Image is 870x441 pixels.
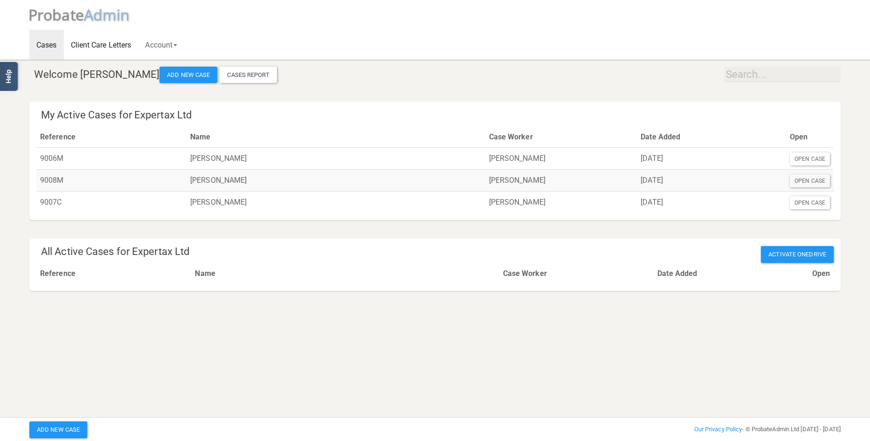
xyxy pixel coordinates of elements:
a: Account [138,30,184,60]
td: 9006M [36,148,186,170]
div: - © ProbateAdmin Ltd [DATE] - [DATE] [573,424,848,435]
div: Open Case [790,174,830,187]
th: Open [808,263,834,284]
th: Case Worker [499,263,654,284]
div: Open Case [790,152,830,165]
td: [PERSON_NAME] [485,148,637,170]
a: Cases [29,30,64,60]
td: 9007C [36,191,186,213]
th: Reference [36,126,186,148]
td: 9008M [36,169,186,191]
button: Add New Case [159,67,217,83]
th: Case Worker [485,126,637,148]
td: [PERSON_NAME] [485,169,637,191]
span: A [84,5,130,25]
td: [PERSON_NAME] [186,191,485,213]
a: Cases Report [220,67,276,83]
td: [PERSON_NAME] [485,191,637,213]
h4: Welcome [PERSON_NAME] [34,67,841,83]
a: Client Care Letters [64,30,138,60]
td: [DATE] [637,191,786,213]
th: Open [786,126,834,148]
span: dmin [93,5,130,25]
span: P [28,5,84,25]
th: Date Added [654,263,808,284]
td: [DATE] [637,169,786,191]
th: Name [186,126,485,148]
div: Open Case [790,196,830,209]
td: [PERSON_NAME] [186,148,485,170]
td: [DATE] [637,148,786,170]
h4: All Active Cases for Expertax Ltd [41,246,834,257]
th: Reference [36,263,191,284]
input: Search... [724,67,841,82]
th: Date Added [637,126,786,148]
span: robate [37,5,84,25]
th: Name [191,263,499,284]
td: [PERSON_NAME] [186,169,485,191]
button: Add New Case [29,421,87,438]
h4: My Active Cases for Expertax Ltd [41,110,834,121]
span: Activate OneDrive [761,246,834,263]
a: Our Privacy Policy [694,426,742,433]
